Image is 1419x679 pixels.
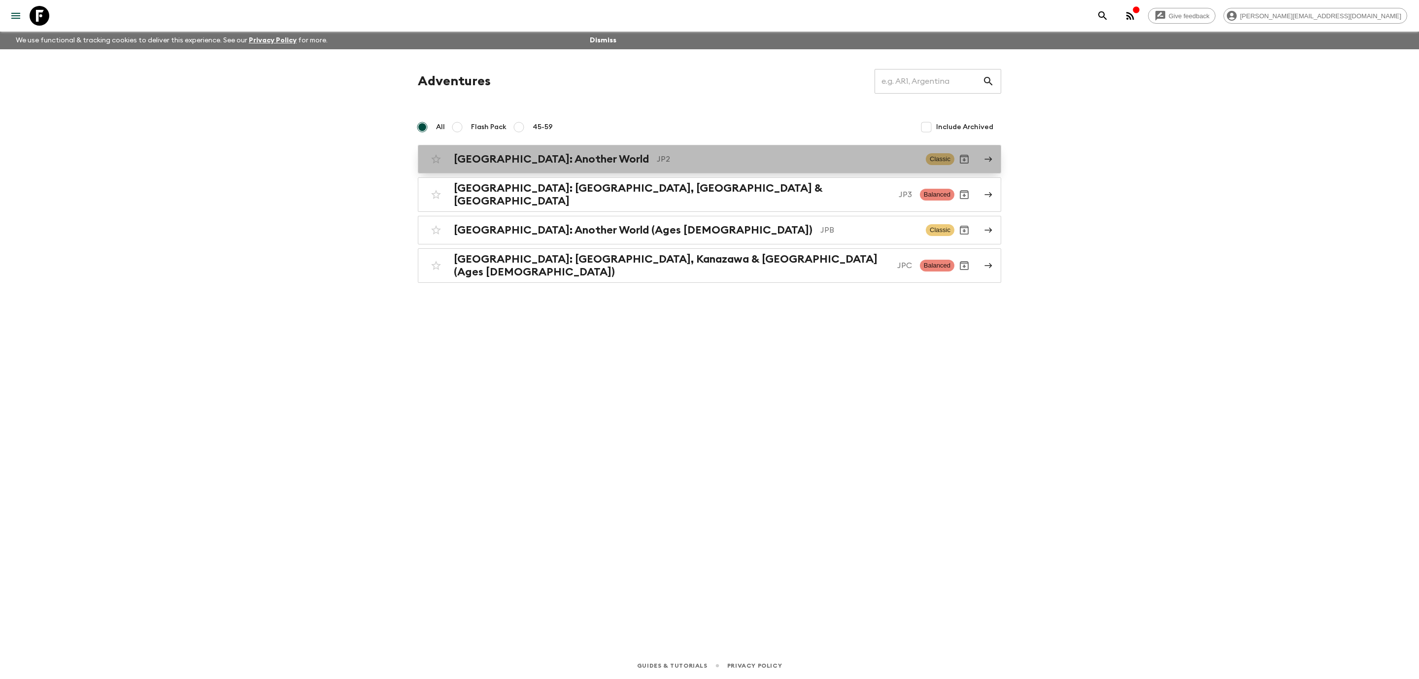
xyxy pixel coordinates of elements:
[1235,12,1407,20] span: [PERSON_NAME][EMAIL_ADDRESS][DOMAIN_NAME]
[954,185,974,204] button: Archive
[920,189,954,201] span: Balanced
[897,260,912,272] p: JPC
[587,34,619,47] button: Dismiss
[436,122,445,132] span: All
[454,253,889,278] h2: [GEOGRAPHIC_DATA]: [GEOGRAPHIC_DATA], Kanazawa & [GEOGRAPHIC_DATA] (Ages [DEMOGRAPHIC_DATA])
[727,660,782,671] a: Privacy Policy
[657,153,918,165] p: JP2
[954,220,974,240] button: Archive
[926,153,954,165] span: Classic
[454,182,891,207] h2: [GEOGRAPHIC_DATA]: [GEOGRAPHIC_DATA], [GEOGRAPHIC_DATA] & [GEOGRAPHIC_DATA]
[418,145,1001,173] a: [GEOGRAPHIC_DATA]: Another WorldJP2ClassicArchive
[936,122,993,132] span: Include Archived
[12,32,332,49] p: We use functional & tracking cookies to deliver this experience. See our for more.
[1223,8,1407,24] div: [PERSON_NAME][EMAIL_ADDRESS][DOMAIN_NAME]
[920,260,954,272] span: Balanced
[471,122,507,132] span: Flash Pack
[533,122,553,132] span: 45-59
[875,68,982,95] input: e.g. AR1, Argentina
[454,153,649,166] h2: [GEOGRAPHIC_DATA]: Another World
[1093,6,1113,26] button: search adventures
[1163,12,1215,20] span: Give feedback
[418,177,1001,212] a: [GEOGRAPHIC_DATA]: [GEOGRAPHIC_DATA], [GEOGRAPHIC_DATA] & [GEOGRAPHIC_DATA]JP3BalancedArchive
[899,189,912,201] p: JP3
[637,660,708,671] a: Guides & Tutorials
[954,149,974,169] button: Archive
[820,224,918,236] p: JPB
[418,248,1001,283] a: [GEOGRAPHIC_DATA]: [GEOGRAPHIC_DATA], Kanazawa & [GEOGRAPHIC_DATA] (Ages [DEMOGRAPHIC_DATA])JPCBa...
[418,216,1001,244] a: [GEOGRAPHIC_DATA]: Another World (Ages [DEMOGRAPHIC_DATA])JPBClassicArchive
[6,6,26,26] button: menu
[454,224,812,237] h2: [GEOGRAPHIC_DATA]: Another World (Ages [DEMOGRAPHIC_DATA])
[926,224,954,236] span: Classic
[249,37,297,44] a: Privacy Policy
[1148,8,1216,24] a: Give feedback
[954,256,974,275] button: Archive
[418,71,491,91] h1: Adventures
